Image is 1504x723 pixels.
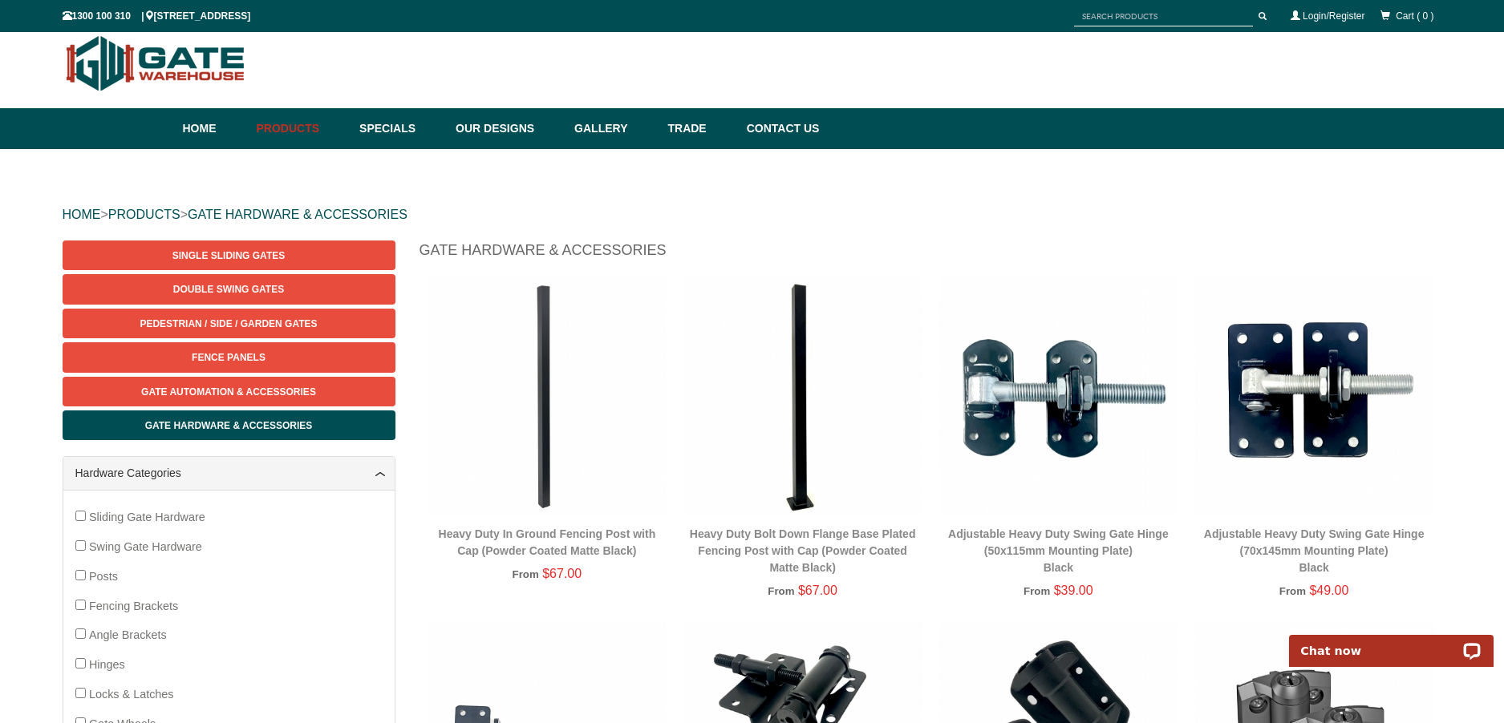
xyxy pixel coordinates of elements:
a: Heavy Duty Bolt Down Flange Base Plated Fencing Post with Cap (Powder Coated Matte Black) [690,527,916,574]
span: Hinges [89,658,125,671]
input: SEARCH PRODUCTS [1074,6,1253,26]
span: Gate Automation & Accessories [141,386,316,398]
span: Locks & Latches [89,688,174,701]
a: Heavy Duty In Ground Fencing Post with Cap (Powder Coated Matte Black) [439,527,656,557]
a: Contact Us [739,108,820,149]
img: Gate Warehouse [63,26,249,100]
a: Home [183,108,249,149]
a: HOME [63,208,101,221]
a: Single Sliding Gates [63,240,395,270]
span: Angle Brackets [89,628,167,641]
img: Heavy Duty Bolt Down Flange Base Plated Fencing Post with Cap (Powder Coated Matte Black) - Gate ... [683,277,922,516]
a: Gate Hardware & Accessories [63,410,395,440]
a: Products [249,108,352,149]
img: Adjustable Heavy Duty Swing Gate Hinge (70x145mm Mounting Plate) - Black - Gate Warehouse [1194,277,1434,516]
a: Double Swing Gates [63,274,395,304]
span: From [513,568,539,580]
span: Cart ( 0 ) [1396,10,1433,22]
a: Trade [659,108,738,149]
a: GATE HARDWARE & ACCESSORIES [188,208,407,221]
h1: Gate Hardware & Accessories [420,240,1442,269]
a: Specials [351,108,448,149]
img: Heavy Duty In Ground Fencing Post with Cap (Powder Coated Matte Black) - Gate Warehouse [428,277,667,516]
span: From [1024,585,1050,597]
div: > > [63,189,1442,240]
a: Gallery [566,108,659,149]
span: Pedestrian / Side / Garden Gates [140,318,317,329]
span: $39.00 [1054,584,1093,597]
a: Hardware Categories [75,465,383,482]
a: PRODUCTS [108,208,180,221]
span: From [768,585,794,597]
span: Swing Gate Hardware [89,540,202,553]
span: Gate Hardware & Accessories [145,420,313,431]
span: Fence Panels [192,352,266,363]
a: Adjustable Heavy Duty Swing Gate Hinge (50x115mm Mounting Plate)Black [948,527,1169,574]
span: $67.00 [798,584,837,597]
a: Login/Register [1303,10,1364,22]
a: Pedestrian / Side / Garden Gates [63,309,395,338]
span: Single Sliding Gates [172,250,285,261]
a: Adjustable Heavy Duty Swing Gate Hinge (70x145mm Mounting Plate)Black [1204,527,1425,574]
span: Posts [89,570,118,583]
img: Adjustable Heavy Duty Swing Gate Hinge (50x115mm Mounting Plate) - Black - Gate Warehouse [938,277,1178,516]
span: From [1279,585,1306,597]
span: $67.00 [542,567,582,580]
a: Our Designs [448,108,566,149]
iframe: LiveChat chat widget [1279,616,1504,667]
span: 1300 100 310 | [STREET_ADDRESS] [63,10,251,22]
span: Fencing Brackets [89,600,178,612]
a: Gate Automation & Accessories [63,377,395,406]
span: Sliding Gate Hardware [89,511,205,523]
a: Fence Panels [63,342,395,372]
span: Double Swing Gates [173,284,284,295]
span: $49.00 [1309,584,1348,597]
